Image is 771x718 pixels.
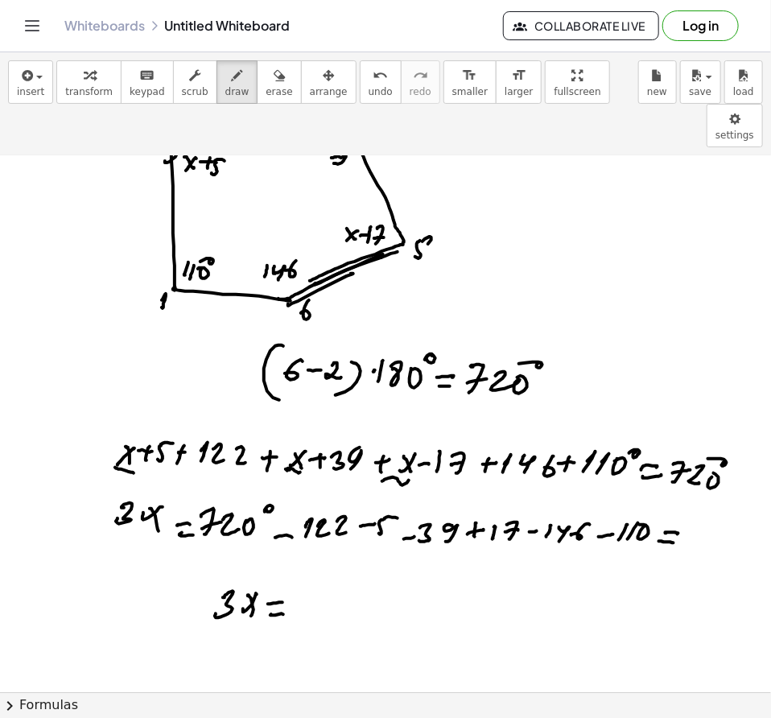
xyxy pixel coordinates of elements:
span: insert [17,86,44,97]
button: erase [257,60,301,104]
span: undo [369,86,393,97]
span: draw [225,86,249,97]
button: insert [8,60,53,104]
span: new [647,86,667,97]
button: transform [56,60,122,104]
span: settings [715,130,754,141]
span: save [689,86,711,97]
button: settings [707,104,763,147]
span: transform [65,86,113,97]
span: erase [266,86,292,97]
button: undoundo [360,60,402,104]
i: format_size [511,66,526,85]
span: load [733,86,754,97]
button: Log in [662,10,739,41]
i: redo [413,66,428,85]
button: load [724,60,763,104]
span: keypad [130,86,165,97]
button: draw [216,60,258,104]
button: Collaborate Live [503,11,659,40]
button: new [638,60,677,104]
span: redo [410,86,431,97]
button: keyboardkeypad [121,60,174,104]
button: format_sizelarger [496,60,542,104]
span: scrub [182,86,208,97]
button: save [680,60,721,104]
a: Whiteboards [64,18,145,34]
span: Collaborate Live [517,19,645,33]
button: fullscreen [545,60,609,104]
span: arrange [310,86,348,97]
i: format_size [462,66,477,85]
button: scrub [173,60,217,104]
span: fullscreen [554,86,600,97]
span: smaller [452,86,488,97]
button: format_sizesmaller [443,60,497,104]
button: redoredo [401,60,440,104]
i: undo [373,66,388,85]
button: arrange [301,60,357,104]
button: Toggle navigation [19,13,45,39]
i: keyboard [139,66,155,85]
span: larger [505,86,533,97]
